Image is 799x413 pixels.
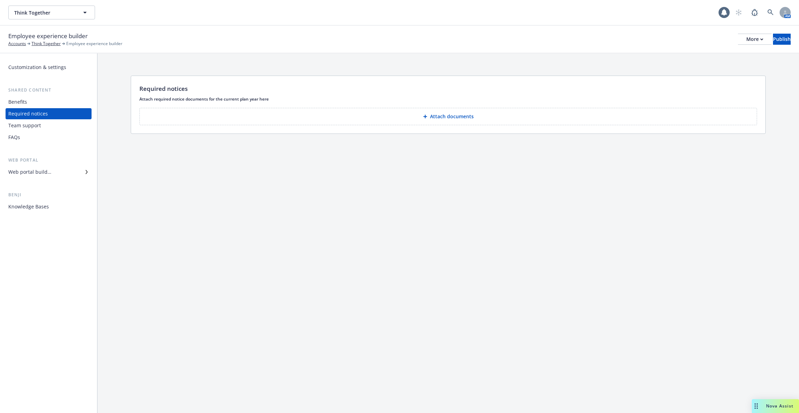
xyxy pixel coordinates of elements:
[764,6,777,19] a: Search
[32,41,61,47] a: Think Together
[752,399,799,413] button: Nova Assist
[766,403,793,409] span: Nova Assist
[773,34,791,45] button: Publish
[66,41,122,47] span: Employee experience builder
[139,84,188,93] p: Required notices
[139,96,757,102] p: Attach required notice documents for the current plan year here
[738,34,772,45] button: More
[6,166,92,178] a: Web portal builder
[6,108,92,119] a: Required notices
[8,32,88,41] span: Employee experience builder
[6,120,92,131] a: Team support
[8,201,49,212] div: Knowledge Bases
[6,191,92,198] div: Benji
[8,166,51,178] div: Web portal builder
[14,9,74,16] span: Think Together
[139,108,757,125] button: Attach documents
[6,96,92,107] a: Benefits
[746,34,763,44] div: More
[8,120,41,131] div: Team support
[6,62,92,73] a: Customization & settings
[6,157,92,164] div: Web portal
[732,6,746,19] a: Start snowing
[752,399,761,413] div: Drag to move
[6,132,92,143] a: FAQs
[430,113,474,120] p: Attach documents
[8,108,48,119] div: Required notices
[8,62,66,73] div: Customization & settings
[8,96,27,107] div: Benefits
[773,34,791,44] div: Publish
[8,6,95,19] button: Think Together
[6,87,92,94] div: Shared content
[6,201,92,212] a: Knowledge Bases
[8,132,20,143] div: FAQs
[8,41,26,47] a: Accounts
[748,6,762,19] a: Report a Bug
